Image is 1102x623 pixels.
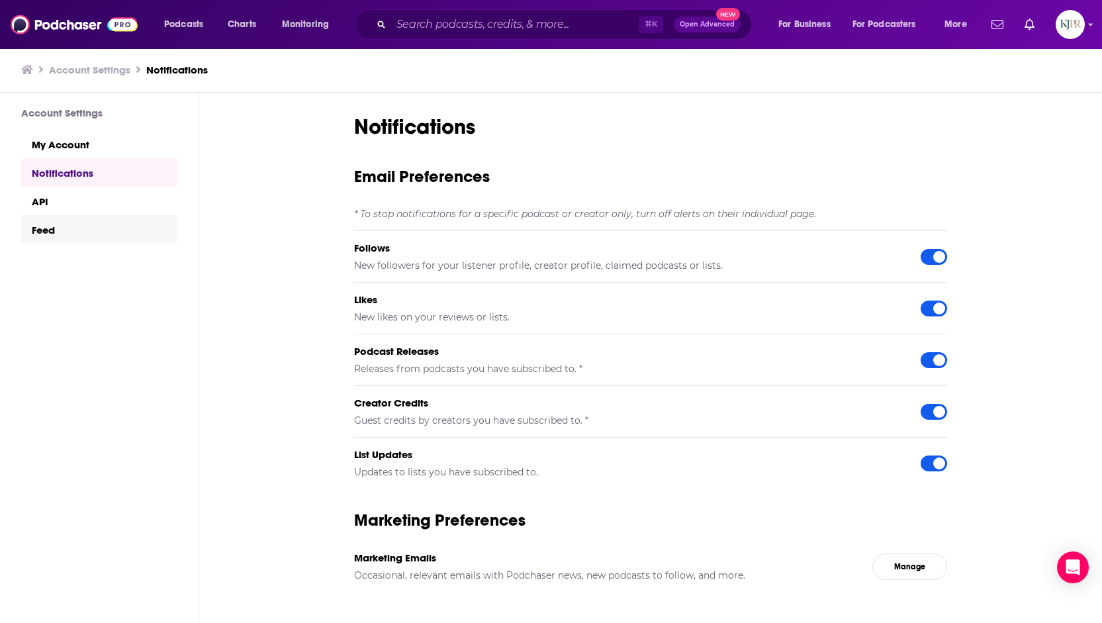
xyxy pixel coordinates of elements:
h3: Account Settings [21,107,177,119]
button: open menu [935,14,984,35]
a: Notifications [21,158,177,187]
a: Show notifications dropdown [986,13,1009,36]
span: Logged in as KJPRpodcast [1056,10,1085,39]
a: Account Settings [49,64,130,76]
a: Manage [872,553,947,580]
h5: Guest credits by creators you have subscribed to. * [354,414,899,426]
a: Charts [219,14,264,35]
span: Charts [228,15,256,34]
span: Podcasts [164,15,203,34]
button: open menu [769,14,847,35]
h5: Releases from podcasts you have subscribed to. * [354,363,899,375]
span: Monitoring [282,15,329,34]
span: New [716,8,740,21]
img: User Profile [1056,10,1085,39]
h5: Updates to lists you have subscribed to. [354,466,899,478]
h5: Podcast Releases [354,345,899,358]
span: For Podcasters [852,15,916,34]
h3: Email Preferences [354,166,947,187]
h5: New followers for your listener profile, creator profile, claimed podcasts or lists. [354,260,899,271]
span: More [944,15,967,34]
h5: Follows [354,242,899,254]
a: My Account [21,130,177,158]
h5: Likes [354,293,899,306]
input: Search podcasts, credits, & more... [391,14,639,35]
h5: List Updates [354,448,899,461]
button: open menu [155,14,220,35]
span: ⌘ K [639,16,663,33]
button: Show profile menu [1056,10,1085,39]
span: Open Advanced [680,21,735,28]
h5: Marketing Emails [354,551,851,564]
a: Notifications [146,64,208,76]
button: open menu [844,14,935,35]
h5: New likes on your reviews or lists. [354,311,899,323]
div: Open Intercom Messenger [1057,551,1089,583]
button: open menu [273,14,346,35]
div: Search podcasts, credits, & more... [367,9,764,40]
h5: Creator Credits [354,397,899,409]
h1: Notifications [354,114,947,140]
h5: * To stop notifications for a specific podcast or creator only, turn off alerts on their individu... [354,208,947,220]
img: Podchaser - Follow, Share and Rate Podcasts [11,12,138,37]
a: API [21,187,177,215]
a: Feed [21,215,177,244]
span: For Business [778,15,831,34]
a: Show notifications dropdown [1019,13,1040,36]
button: Open AdvancedNew [674,17,741,32]
h5: Occasional, relevant emails with Podchaser news, new podcasts to follow, and more. [354,569,851,581]
h3: Marketing Preferences [354,510,947,530]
